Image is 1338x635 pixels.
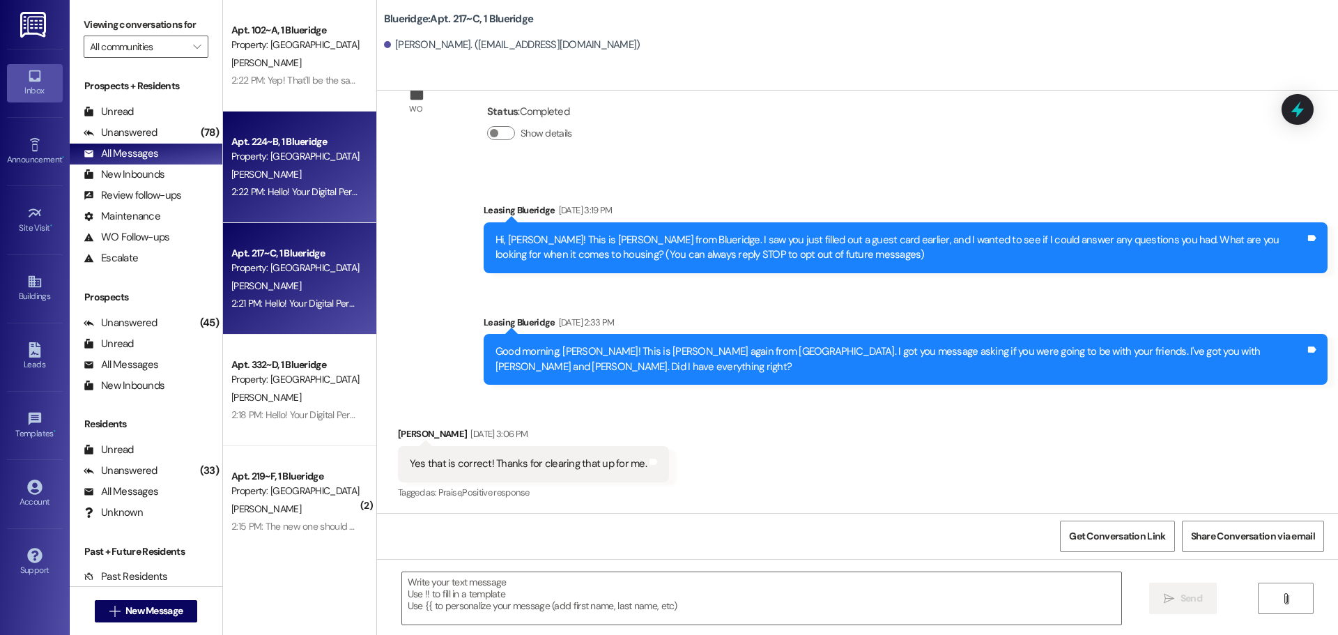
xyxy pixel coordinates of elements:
[231,261,360,275] div: Property: [GEOGRAPHIC_DATA]
[231,168,301,181] span: [PERSON_NAME]
[231,391,301,404] span: [PERSON_NAME]
[495,233,1305,263] div: Hi, [PERSON_NAME]! This is [PERSON_NAME] from Blueridge. I saw you just filled out a guest card e...
[70,417,222,431] div: Residents
[484,315,1328,335] div: Leasing Blueridge
[555,203,613,217] div: [DATE] 3:19 PM
[62,153,64,162] span: •
[7,64,63,102] a: Inbox
[384,12,533,26] b: Blueridge: Apt. 217~C, 1 Blueridge
[7,407,63,445] a: Templates •
[84,464,157,478] div: Unanswered
[84,251,138,266] div: Escalate
[84,188,181,203] div: Review follow-ups
[398,482,669,503] div: Tagged as:
[487,105,518,118] b: Status
[1191,529,1315,544] span: Share Conversation via email
[84,337,134,351] div: Unread
[197,312,222,334] div: (45)
[410,457,647,471] div: Yes that is correct! Thanks for clearing that up for me.
[70,290,222,305] div: Prospects
[193,41,201,52] i: 
[84,146,158,161] div: All Messages
[90,36,186,58] input: All communities
[1069,529,1165,544] span: Get Conversation Link
[7,338,63,376] a: Leads
[20,12,49,38] img: ResiDesk Logo
[231,372,360,387] div: Property: [GEOGRAPHIC_DATA]
[84,505,143,520] div: Unknown
[84,358,158,372] div: All Messages
[84,125,157,140] div: Unanswered
[495,344,1305,374] div: Good morning, [PERSON_NAME]! This is [PERSON_NAME] again from [GEOGRAPHIC_DATA]. I got you messag...
[409,102,422,116] div: WO
[231,23,360,38] div: Apt. 102~A, 1 Blueridge
[231,38,360,52] div: Property: [GEOGRAPHIC_DATA]
[487,101,578,123] div: : Completed
[54,427,56,436] span: •
[84,378,164,393] div: New Inbounds
[231,503,301,515] span: [PERSON_NAME]
[231,280,301,292] span: [PERSON_NAME]
[84,484,158,499] div: All Messages
[1060,521,1174,552] button: Get Conversation Link
[197,122,222,144] div: (78)
[84,209,160,224] div: Maintenance
[231,520,413,533] div: 2:15 PM: The new one should be in there now
[84,316,157,330] div: Unanswered
[84,105,134,119] div: Unread
[84,569,168,584] div: Past Residents
[70,544,222,559] div: Past + Future Residents
[231,358,360,372] div: Apt. 332~D, 1 Blueridge
[50,221,52,231] span: •
[1181,591,1202,606] span: Send
[84,230,169,245] div: WO Follow-ups
[109,606,120,617] i: 
[231,469,360,484] div: Apt. 219~F, 1 Blueridge
[84,443,134,457] div: Unread
[197,460,222,482] div: (33)
[231,135,360,149] div: Apt. 224~B, 1 Blueridge
[231,74,386,86] div: 2:22 PM: Yep! That'll be the same spot!
[521,126,572,141] label: Show details
[438,487,462,498] span: Praise ,
[7,544,63,581] a: Support
[7,475,63,513] a: Account
[231,56,301,69] span: [PERSON_NAME]
[125,604,183,618] span: New Message
[398,427,669,446] div: [PERSON_NAME]
[95,600,198,622] button: New Message
[231,484,360,498] div: Property: [GEOGRAPHIC_DATA]
[1149,583,1217,614] button: Send
[7,201,63,239] a: Site Visit •
[1182,521,1324,552] button: Share Conversation via email
[462,487,529,498] span: Positive response
[467,427,528,441] div: [DATE] 3:06 PM
[84,167,164,182] div: New Inbounds
[384,38,640,52] div: [PERSON_NAME]. ([EMAIL_ADDRESS][DOMAIN_NAME])
[231,149,360,164] div: Property: [GEOGRAPHIC_DATA]
[1164,593,1174,604] i: 
[70,79,222,93] div: Prospects + Residents
[1281,593,1291,604] i: 
[231,246,360,261] div: Apt. 217~C, 1 Blueridge
[84,14,208,36] label: Viewing conversations for
[484,203,1328,222] div: Leasing Blueridge
[7,270,63,307] a: Buildings
[555,315,615,330] div: [DATE] 2:33 PM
